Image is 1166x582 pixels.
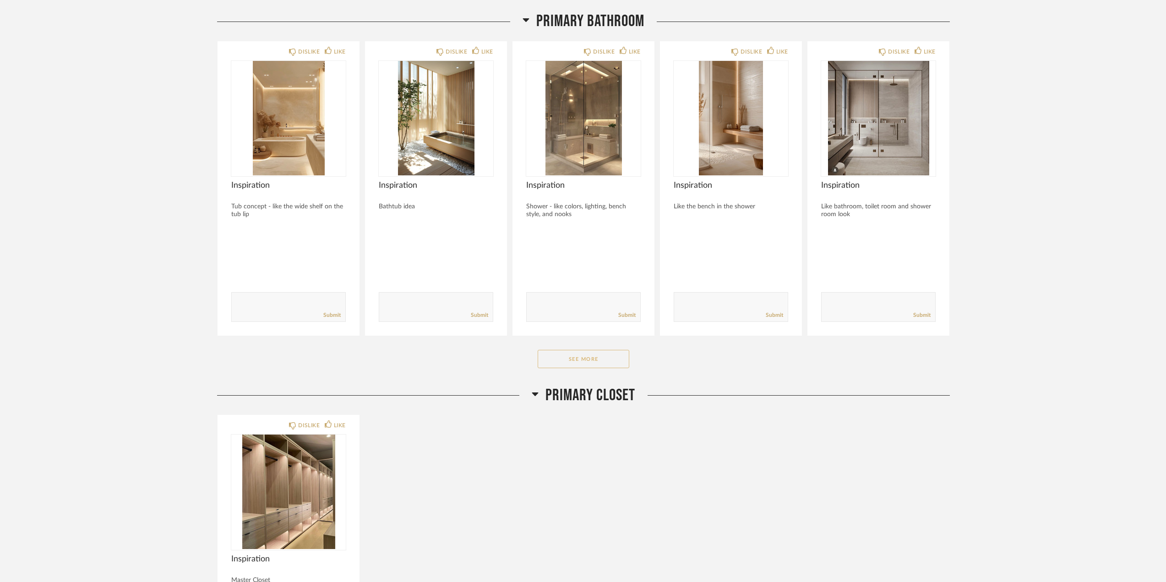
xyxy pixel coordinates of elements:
[446,47,467,56] div: DISLIKE
[766,311,783,319] a: Submit
[231,435,346,549] img: undefined
[334,47,346,56] div: LIKE
[629,47,641,56] div: LIKE
[888,47,910,56] div: DISLIKE
[526,203,641,218] div: Shower - like colors, lighting, bench style, and nooks
[379,180,493,190] span: Inspiration
[821,180,936,190] span: Inspiration
[379,61,493,175] img: undefined
[231,61,346,175] img: undefined
[536,11,644,31] span: Primary Bathroom
[821,203,936,218] div: Like bathroom, toilet room and shower room look
[674,61,788,175] img: undefined
[231,554,346,564] span: Inspiration
[231,180,346,190] span: Inspiration
[471,311,488,319] a: Submit
[741,47,762,56] div: DISLIKE
[323,311,341,319] a: Submit
[334,421,346,430] div: LIKE
[593,47,615,56] div: DISLIKE
[545,386,635,405] span: Primary Closet
[674,203,788,211] div: Like the bench in the shower
[674,180,788,190] span: Inspiration
[231,203,346,218] div: Tub concept - like the wide shelf on the tub lip
[924,47,936,56] div: LIKE
[379,203,493,211] div: Bathtub idea
[618,311,636,319] a: Submit
[481,47,493,56] div: LIKE
[526,180,641,190] span: Inspiration
[298,47,320,56] div: DISLIKE
[298,421,320,430] div: DISLIKE
[913,311,931,319] a: Submit
[526,61,641,175] img: undefined
[776,47,788,56] div: LIKE
[821,61,936,175] img: undefined
[538,350,629,368] button: See More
